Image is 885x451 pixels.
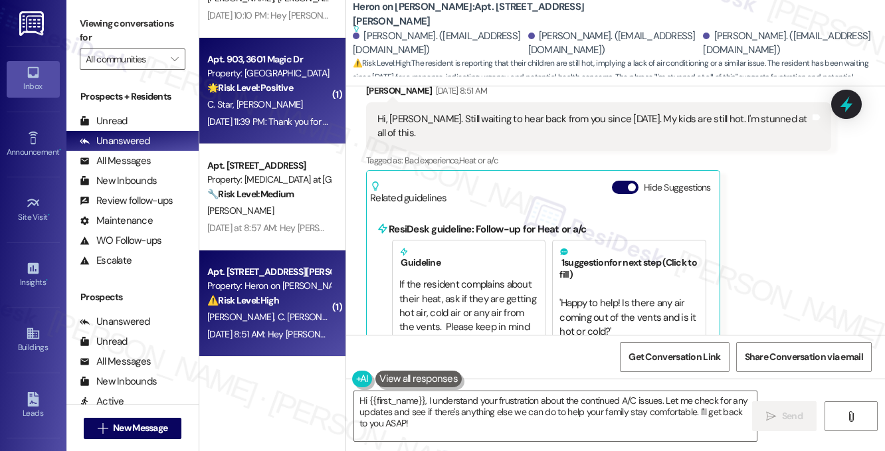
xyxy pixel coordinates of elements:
h5: Guideline [399,247,538,268]
span: Share Conversation via email [745,350,863,364]
div: [DATE] 8:51 AM: Hey [PERSON_NAME] and [PERSON_NAME], we appreciate your text! We'll be back at 11... [207,328,879,340]
span: [PERSON_NAME] [207,311,278,323]
strong: ⚠️ Risk Level: High [207,294,279,306]
strong: 🔧 Risk Level: Medium [207,188,294,200]
div: Unanswered [80,134,150,148]
div: Tagged as: [366,151,831,170]
a: Buildings [7,322,60,358]
div: New Inbounds [80,174,157,188]
div: All Messages [80,154,151,168]
div: Prospects + Residents [66,90,199,104]
label: Hide Suggestions [644,181,711,195]
button: New Message [84,418,182,439]
div: Property: [GEOGRAPHIC_DATA] [207,66,330,80]
a: Insights • [7,257,60,293]
a: Leads [7,388,60,424]
img: ResiDesk Logo [19,11,47,36]
div: WO Follow-ups [80,234,161,248]
div: All Messages [80,355,151,369]
h5: 1 suggestion for next step (Click to fill) [559,247,698,280]
strong: ⚠️ Risk Level: High [353,58,410,68]
div: Apt. [STREET_ADDRESS] [207,159,330,173]
div: Related guidelines [370,181,447,205]
div: Prospects [66,290,199,304]
b: ResiDesk guideline: Follow-up for Heat or a/c [389,223,586,236]
input: All communities [86,48,164,70]
div: [PERSON_NAME]. ([EMAIL_ADDRESS][DOMAIN_NAME]) [353,29,525,58]
span: • [46,276,48,285]
div: Apt. [STREET_ADDRESS][PERSON_NAME] [207,265,330,279]
div: If the resident complains about their heat, ask if they are getting hot air, cold air or any air ... [399,278,538,377]
div: Unread [80,114,128,128]
span: C. [PERSON_NAME] [278,311,357,323]
div: [DATE] 10:10 PM: Hey [PERSON_NAME] and [PERSON_NAME], we appreciate your text! We'll be back at 1... [207,9,882,21]
span: ' Happy to help! Is there any air coming out of the vents and is it hot or cold? ' [559,296,698,338]
button: Share Conversation via email [736,342,872,372]
div: Property: Heron on [PERSON_NAME] [207,279,330,293]
div: Hi, [PERSON_NAME]. Still waiting to hear back from you since [DATE]. My kids are still hot. I'm s... [377,112,810,141]
span: Heat or a/c [459,155,498,166]
div: Maintenance [80,214,153,228]
button: Get Conversation Link [620,342,729,372]
div: [DATE] 8:51 AM [433,84,488,98]
a: Inbox [7,61,60,97]
span: New Message [113,421,167,435]
div: Review follow-ups [80,194,173,208]
textarea: Hi {{first_name}}, I understand your frustration about the continued A/C issues. Let me check for... [354,391,757,441]
i:  [98,423,108,434]
i:  [846,411,856,422]
span: C. Star [207,98,237,110]
span: • [48,211,50,220]
span: : The resident is reporting that their children are still hot, implying a lack of air conditionin... [353,56,885,99]
div: [DATE] at 8:57 AM: Hey [PERSON_NAME], we appreciate your text! We'll be back at 11AM to help you ... [207,222,805,234]
label: Viewing conversations for [80,13,185,48]
span: [PERSON_NAME] [237,98,303,110]
span: Send [782,409,803,423]
span: Get Conversation Link [629,350,720,364]
div: Escalate [80,254,132,268]
span: [PERSON_NAME] [207,205,274,217]
div: Property: [MEDICAL_DATA] at [GEOGRAPHIC_DATA] [207,173,330,187]
div: [PERSON_NAME] [366,84,831,102]
span: • [59,145,61,155]
div: Apt. 903, 3601 Magic Dr [207,52,330,66]
div: [PERSON_NAME]. ([EMAIL_ADDRESS][DOMAIN_NAME]) [703,29,875,58]
span: Bad experience , [405,155,459,166]
i:  [766,411,776,422]
div: New Inbounds [80,375,157,389]
strong: 🌟 Risk Level: Positive [207,82,293,94]
div: Active [80,395,124,408]
div: [PERSON_NAME]. ([EMAIL_ADDRESS][DOMAIN_NAME]) [528,29,700,58]
a: Site Visit • [7,192,60,228]
i:  [171,54,178,64]
div: Unanswered [80,315,150,329]
div: Unread [80,335,128,349]
button: Send [752,401,817,431]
